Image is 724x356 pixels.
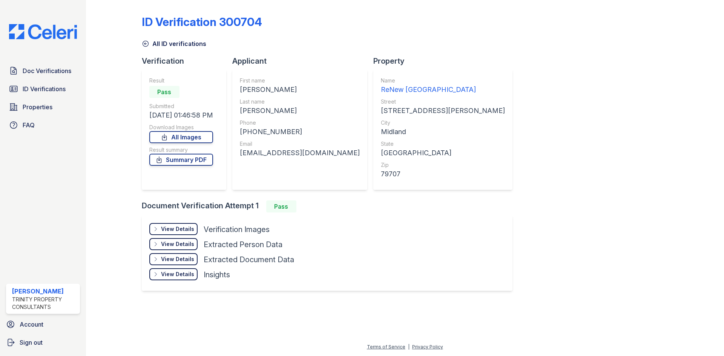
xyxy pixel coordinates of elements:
[149,131,213,143] a: All Images
[161,255,194,263] div: View Details
[381,77,505,95] a: Name ReNew [GEOGRAPHIC_DATA]
[149,102,213,110] div: Submitted
[240,127,360,137] div: [PHONE_NUMBER]
[240,119,360,127] div: Phone
[142,56,232,66] div: Verification
[149,146,213,154] div: Result summary
[149,110,213,121] div: [DATE] 01:46:58 PM
[373,56,518,66] div: Property
[6,99,80,115] a: Properties
[142,15,262,29] div: ID Verification 300704
[240,77,360,84] div: First name
[381,119,505,127] div: City
[3,24,83,39] img: CE_Logo_Blue-a8612792a0a2168367f1c8372b55b34899dd931a85d93a1a3d3e32e68fde9ad4.png
[204,239,282,250] div: Extracted Person Data
[3,317,83,332] a: Account
[161,240,194,248] div: View Details
[381,98,505,105] div: Street
[6,81,80,96] a: ID Verifications
[381,140,505,148] div: State
[381,161,505,169] div: Zip
[204,224,270,235] div: Verification Images
[240,140,360,148] div: Email
[204,254,294,265] div: Extracted Document Data
[149,124,213,131] div: Download Images
[20,338,43,347] span: Sign out
[240,105,360,116] div: [PERSON_NAME]
[367,344,405,350] a: Terms of Service
[149,77,213,84] div: Result
[142,200,518,212] div: Document Verification Attempt 1
[232,56,373,66] div: Applicant
[381,77,505,84] div: Name
[23,66,71,75] span: Doc Verifications
[23,121,35,130] span: FAQ
[412,344,443,350] a: Privacy Policy
[381,148,505,158] div: [GEOGRAPHIC_DATA]
[381,127,505,137] div: Midland
[6,118,80,133] a: FAQ
[381,105,505,116] div: [STREET_ADDRESS][PERSON_NAME]
[149,86,179,98] div: Pass
[23,84,66,93] span: ID Verifications
[149,154,213,166] a: Summary PDF
[12,296,77,311] div: Trinity Property Consultants
[23,102,52,112] span: Properties
[161,270,194,278] div: View Details
[408,344,410,350] div: |
[20,320,43,329] span: Account
[204,269,230,280] div: Insights
[161,225,194,233] div: View Details
[240,84,360,95] div: [PERSON_NAME]
[240,98,360,105] div: Last name
[266,200,296,212] div: Pass
[142,39,206,48] a: All ID verifications
[240,148,360,158] div: [EMAIL_ADDRESS][DOMAIN_NAME]
[381,84,505,95] div: ReNew [GEOGRAPHIC_DATA]
[12,287,77,296] div: [PERSON_NAME]
[381,169,505,179] div: 79707
[6,63,80,78] a: Doc Verifications
[3,335,83,350] a: Sign out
